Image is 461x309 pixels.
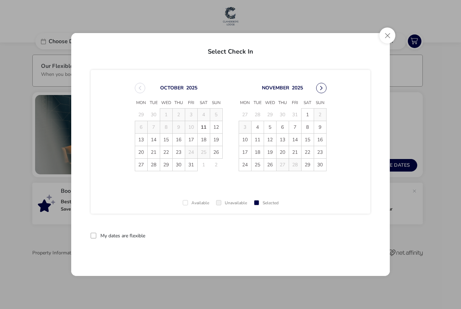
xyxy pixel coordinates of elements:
[185,159,197,171] td: 31
[135,146,147,158] span: 20
[262,85,289,91] button: Choose Month
[251,121,264,134] td: 4
[252,134,264,146] span: 11
[172,146,185,159] td: 23
[276,146,289,159] td: 20
[183,201,209,205] div: Available
[289,121,301,134] td: 7
[264,98,276,108] span: Wed
[239,134,251,146] span: 10
[173,146,185,158] span: 23
[216,201,247,205] div: Unavailable
[239,159,251,171] span: 24
[289,146,301,159] td: 21
[292,85,303,91] button: Choose Year
[173,134,185,146] span: 16
[239,121,251,134] td: 3
[301,159,314,171] td: 29
[314,121,326,133] span: 9
[148,146,160,158] span: 21
[301,134,314,146] td: 15
[276,159,289,171] td: 27
[277,146,289,158] span: 20
[185,98,197,108] span: Fri
[197,134,210,146] td: 18
[135,159,147,171] td: 27
[135,98,147,108] span: Mon
[252,159,264,171] span: 25
[147,146,160,159] td: 21
[147,159,160,171] td: 28
[264,109,276,121] td: 29
[186,85,197,91] button: Choose Year
[135,109,147,121] td: 29
[210,134,222,146] td: 19
[314,98,326,108] span: Sun
[160,109,172,121] td: 1
[210,121,222,134] td: 12
[172,134,185,146] td: 16
[160,121,172,134] td: 8
[197,146,210,159] td: 25
[160,134,172,146] td: 15
[239,98,251,108] span: Mon
[252,121,264,133] span: 4
[210,159,222,171] td: 2
[185,109,197,121] td: 3
[172,98,185,108] span: Thu
[251,98,264,108] span: Tue
[160,85,184,91] button: Choose Month
[264,159,276,171] td: 26
[264,134,276,146] span: 12
[147,98,160,108] span: Tue
[254,201,279,205] div: Selected
[77,40,384,60] h2: Select Check In
[251,109,264,121] td: 28
[302,134,314,146] span: 15
[135,134,147,146] span: 13
[210,109,222,121] td: 5
[277,121,289,133] span: 6
[251,146,264,159] td: 18
[173,159,185,171] span: 30
[289,159,301,171] td: 28
[289,134,301,146] td: 14
[172,121,185,134] td: 9
[264,146,276,159] td: 19
[148,159,160,171] span: 28
[210,98,222,108] span: Sun
[185,121,197,134] td: 10
[148,134,160,146] span: 14
[239,146,251,159] td: 17
[251,159,264,171] td: 25
[185,134,197,146] td: 17
[160,98,172,108] span: Wed
[198,121,210,133] span: 11
[210,146,222,159] td: 26
[264,121,276,133] span: 5
[197,98,210,108] span: Sat
[276,134,289,146] td: 13
[239,109,251,121] td: 27
[301,98,314,108] span: Sat
[160,146,172,159] td: 22
[302,159,314,171] span: 29
[197,159,210,171] td: 1
[147,109,160,121] td: 30
[301,121,314,134] td: 8
[302,109,314,121] span: 1
[197,121,210,134] td: 11
[314,146,326,158] span: 23
[160,159,172,171] span: 29
[314,109,326,121] td: 2
[314,134,326,146] span: 16
[198,134,210,146] span: 18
